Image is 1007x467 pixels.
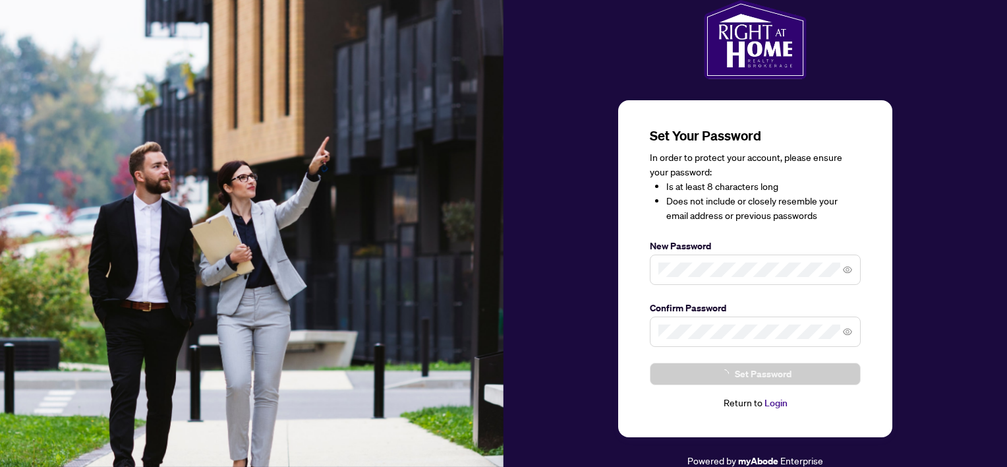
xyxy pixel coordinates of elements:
div: In order to protect your account, please ensure your password: [650,150,861,223]
button: Set Password [650,363,861,385]
a: Login [764,397,788,409]
label: New Password [650,239,861,253]
label: Confirm Password [650,301,861,315]
span: Powered by [687,454,736,466]
span: eye [843,265,852,274]
span: Enterprise [780,454,823,466]
div: Return to [650,396,861,411]
h3: Set Your Password [650,127,861,145]
li: Does not include or closely resemble your email address or previous passwords [666,194,861,223]
li: Is at least 8 characters long [666,179,861,194]
span: eye [843,327,852,336]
